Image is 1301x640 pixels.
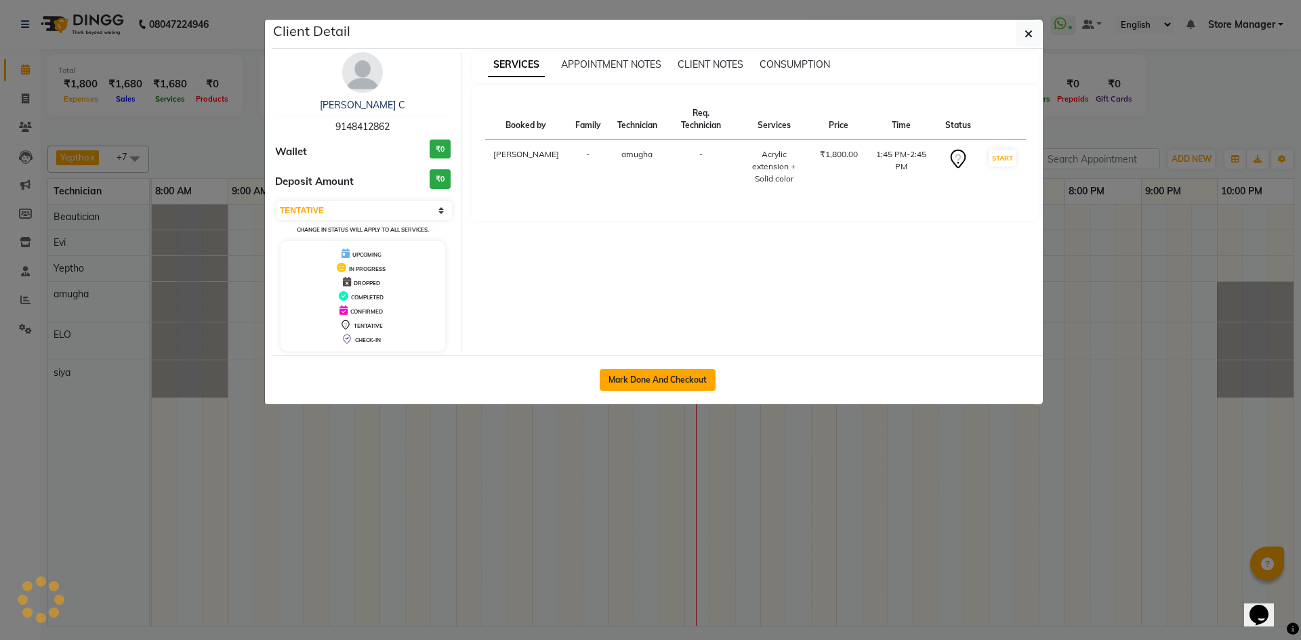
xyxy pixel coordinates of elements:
[351,294,384,301] span: COMPLETED
[737,99,812,140] th: Services
[342,52,383,93] img: avatar
[335,121,390,133] span: 9148412862
[937,99,979,140] th: Status
[354,280,380,286] span: DROPPED
[600,369,716,391] button: Mark Done And Checkout
[745,148,804,185] div: Acrylic extension + Solid color
[349,265,386,272] span: IN PROGRESS
[665,140,737,194] td: -
[866,140,937,194] td: 1:45 PM-2:45 PM
[561,58,661,70] span: APPOINTMENT NOTES
[812,99,866,140] th: Price
[430,140,451,159] h3: ₹0
[621,149,653,159] span: amugha
[567,140,609,194] td: -
[488,53,545,77] span: SERVICES
[665,99,737,140] th: Req. Technician
[485,99,567,140] th: Booked by
[820,148,858,161] div: ₹1,800.00
[989,150,1016,167] button: START
[760,58,830,70] span: CONSUMPTION
[678,58,743,70] span: CLIENT NOTES
[273,21,350,41] h5: Client Detail
[354,322,383,329] span: TENTATIVE
[609,99,665,140] th: Technician
[567,99,609,140] th: Family
[275,174,354,190] span: Deposit Amount
[350,308,383,315] span: CONFIRMED
[355,337,381,343] span: CHECK-IN
[485,140,567,194] td: [PERSON_NAME]
[352,251,381,258] span: UPCOMING
[320,99,405,111] a: [PERSON_NAME] C
[430,169,451,189] h3: ₹0
[297,226,429,233] small: Change in status will apply to all services.
[1244,586,1287,626] iframe: chat widget
[866,99,937,140] th: Time
[275,144,307,160] span: Wallet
